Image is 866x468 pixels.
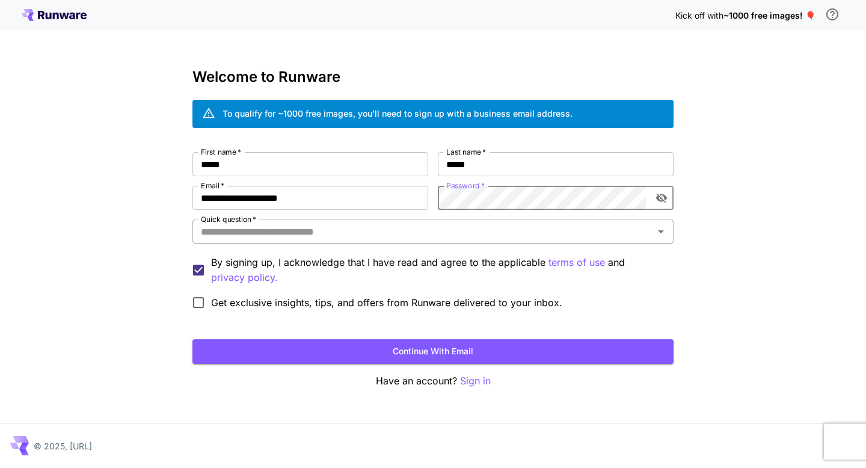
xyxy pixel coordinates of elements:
[201,147,241,157] label: First name
[653,223,669,240] button: Open
[675,10,723,20] span: Kick off with
[192,69,674,85] h3: Welcome to Runware
[446,147,486,157] label: Last name
[211,270,278,285] button: By signing up, I acknowledge that I have read and agree to the applicable terms of use and
[34,440,92,452] p: © 2025, [URL]
[201,214,256,224] label: Quick question
[548,255,605,270] button: By signing up, I acknowledge that I have read and agree to the applicable and privacy policy.
[211,295,562,310] span: Get exclusive insights, tips, and offers from Runware delivered to your inbox.
[723,10,815,20] span: ~1000 free images! 🎈
[211,270,278,285] p: privacy policy.
[446,180,485,191] label: Password
[192,339,674,364] button: Continue with email
[223,107,573,120] div: To qualify for ~1000 free images, you’ll need to sign up with a business email address.
[460,374,491,389] button: Sign in
[201,180,224,191] label: Email
[192,374,674,389] p: Have an account?
[211,255,664,285] p: By signing up, I acknowledge that I have read and agree to the applicable and
[651,187,672,209] button: toggle password visibility
[820,2,844,26] button: In order to qualify for free credit, you need to sign up with a business email address and click ...
[548,255,605,270] p: terms of use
